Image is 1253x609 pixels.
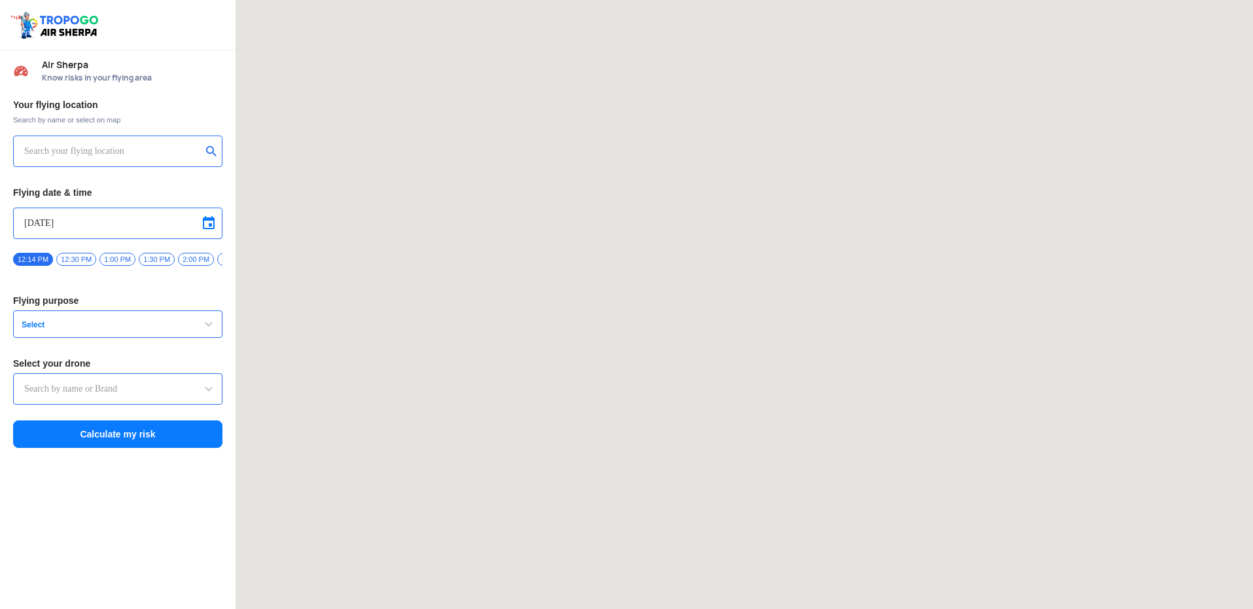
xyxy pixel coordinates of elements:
[24,381,211,397] input: Search by name or Brand
[56,253,96,266] span: 12:30 PM
[13,115,222,125] span: Search by name or select on map
[10,10,103,40] img: ic_tgdronemaps.svg
[13,310,222,338] button: Select
[13,359,222,368] h3: Select your drone
[13,188,222,197] h3: Flying date & time
[139,253,175,266] span: 1:30 PM
[42,60,222,70] span: Air Sherpa
[13,253,53,266] span: 12:14 PM
[24,143,202,159] input: Search your flying location
[42,73,222,83] span: Know risks in your flying area
[16,320,180,330] span: Select
[13,63,29,79] img: Risk Scores
[99,253,135,266] span: 1:00 PM
[217,253,253,266] span: 2:30 PM
[13,420,222,448] button: Calculate my risk
[178,253,214,266] span: 2:00 PM
[13,296,222,305] h3: Flying purpose
[24,215,211,231] input: Select Date
[13,100,222,109] h3: Your flying location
